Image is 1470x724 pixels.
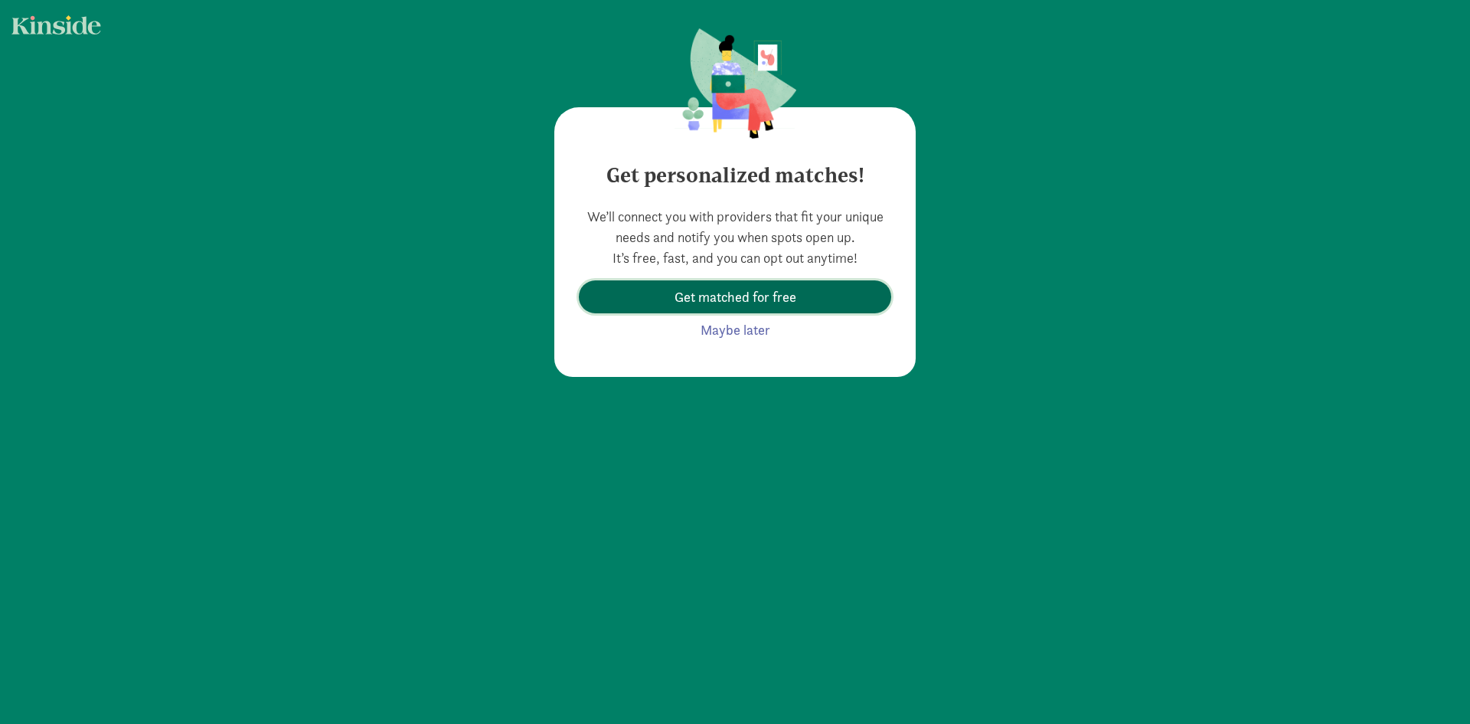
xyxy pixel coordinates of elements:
span: Maybe later [701,319,770,340]
div: We’ll connect you with providers that fit your unique needs and notify you when spots open up. It... [579,206,891,346]
span: Get matched for free [675,287,796,307]
button: Get matched for free [579,280,891,313]
h4: Get personalized matches! [579,151,891,188]
button: Maybe later [688,313,782,346]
